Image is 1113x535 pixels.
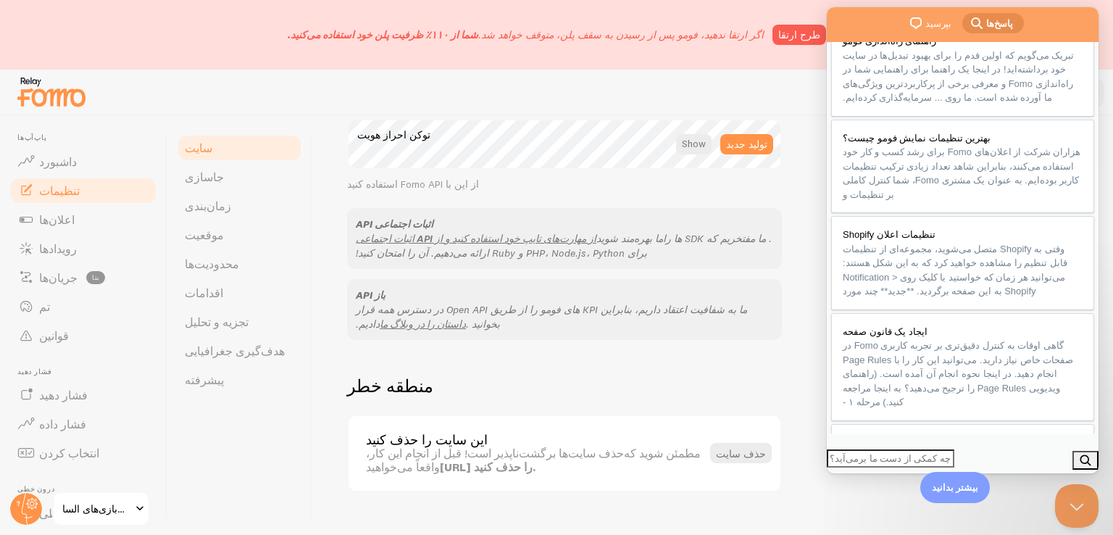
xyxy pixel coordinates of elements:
a: محدودیت‌ها [176,249,303,278]
a: رویدادها [9,234,158,263]
a: داشبورد [9,147,158,176]
img: fomo-relay-logo-orange.svg [15,73,88,110]
font: منطقه خطر [347,375,433,397]
font: شما از ۱۱۰٪ ظرفیت پلن خود استفاده می‌کنید. [288,28,478,41]
a: فشار دهید [9,381,158,410]
font: رویدادها [39,241,77,256]
a: اسباب‌بازی‌های السا [52,492,150,526]
font: پاپ‌آپ‌ها [17,133,47,142]
a: موقعیت [176,220,303,249]
font: انتخاب کردن [39,446,99,460]
font: سایت [185,141,212,155]
font: داشبورد [39,154,77,169]
font: API باز [356,289,385,302]
font: بیشتر بدانید [932,481,978,493]
font: فشار دهید [39,388,88,402]
font: اگر ارتقا ندهید، فومو پس از رسیدن به سقف پلن، متوقف خواهد شد. [478,28,764,41]
font: هدف‌گیری جغرافیایی [185,344,285,358]
font: درون خطی [17,484,54,494]
iframe: چراغ راهنمای پیشاهنگی - بستن [1055,484,1099,528]
font: قوانین [39,328,69,343]
font: ما بهره‌مند شوید [596,232,663,245]
font: از این با Fomo API استفاده کنید [347,178,479,191]
a: قوانین [9,321,158,350]
a: تنظیمات [9,176,158,205]
font: موقعیت [185,228,224,242]
font: بخوانید . [466,318,500,331]
font: تجزیه و تحلیل [185,315,249,329]
a: جریان‌ها بتا [9,263,158,292]
font: طرح ارتقا [778,28,820,41]
font: این سایت را حذف کنید [366,431,488,448]
a: از مهارت‌های تایپ خود استفاده کنید و از API اثبات اجتماعی [356,232,596,245]
font: اقدامات [185,286,223,300]
a: جاسازی [176,162,303,191]
a: اعلان‌ها [9,205,158,234]
font: مطمئن شوید که واقعاً می‌خواهید [366,446,701,473]
a: انتخاب کردن [9,439,158,468]
font: اعلان‌ها [39,212,75,227]
a: فشار داده [9,410,158,439]
a: تم [9,292,158,321]
font: جاسازی [185,170,224,184]
a: سایت [176,133,303,162]
font: حذف سایت‌ها برگشت‌ناپذیر است! قبل از انجام این کار، [366,446,624,460]
font: ما به شفافیت اعتقاد داریم، بنابراین KPI های فومو را از طریق Open API در دسترس همه قرار دادیم. [356,303,747,331]
a: هدف‌گیری جغرافیایی [176,336,303,365]
font: حذف سایت [716,447,766,460]
font: فشار داده [39,417,86,431]
font: . ما مفتخریم که SDK ها را برای PHP، Node.js، Python و Ruby ارائه می‌دهیم. آن را امتحان کنید! [356,232,772,260]
font: بتا [92,273,100,281]
font: اسباب‌بازی‌های السا [62,502,144,515]
div: بیشتر بدانید [920,472,990,503]
font: تولید جدید [726,137,767,150]
a: داستان را در وبلاگ ما [380,318,466,331]
font: فشار دهید [17,367,52,376]
font: جریان‌ها [39,270,78,285]
font: API اثبات اجتماعی [356,217,433,231]
font: تم [39,299,50,314]
a: اقدامات [176,278,303,307]
a: زمان‌بندی [176,191,303,220]
button: حذف سایت [710,443,772,463]
font: [URL] را حذف کنید. [440,460,535,474]
font: محدودیت‌ها [185,257,239,271]
font: تنظیمات [39,183,80,198]
font: زمان‌بندی [185,199,231,213]
button: تولید جدید [720,134,773,154]
iframe: Help Scout Beacon - چت زنده، فرم تماس و پایگاه دانش [827,7,1099,473]
a: تجزیه و تحلیل [176,307,303,336]
font: پیشرفته [185,373,224,387]
a: پیشرفته [176,365,303,394]
font: توکن احراز هویت [357,128,430,141]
